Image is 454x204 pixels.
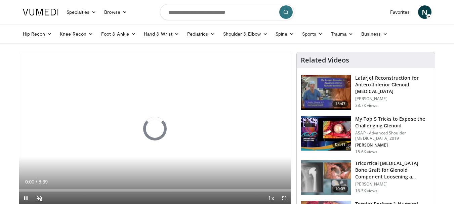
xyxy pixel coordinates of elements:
a: Foot & Ankle [97,27,140,41]
h3: My Top 5 Tricks to Expose the Challenging Glenoid [355,116,431,129]
a: 10:05 Tricortical [MEDICAL_DATA] Bone Graft for Glenoid Component Loosening a… [PERSON_NAME] 16.5... [301,160,431,196]
h3: Latarjet Reconstruction for Antero-Inferior Glenoid [MEDICAL_DATA] [355,75,431,95]
a: Browse [100,5,131,19]
img: b61a968a-1fa8-450f-8774-24c9f99181bb.150x105_q85_crop-smart_upscale.jpg [301,116,351,151]
img: 38708_0000_3.png.150x105_q85_crop-smart_upscale.jpg [301,75,351,110]
img: VuMedi Logo [23,9,58,15]
a: 15:47 Latarjet Reconstruction for Antero-Inferior Glenoid [MEDICAL_DATA] [PERSON_NAME] 38.7K views [301,75,431,110]
div: Progress Bar [19,189,291,192]
a: Hip Recon [19,27,56,41]
span: 10:05 [332,186,348,192]
a: Favorites [386,5,414,19]
a: Hand & Wrist [140,27,183,41]
p: 16.5K views [355,188,377,194]
span: 0:00 [25,179,34,185]
span: 8:39 [39,179,48,185]
a: Knee Recon [56,27,97,41]
a: Pediatrics [183,27,219,41]
span: 15:47 [332,100,348,107]
input: Search topics, interventions [160,4,294,20]
span: 08:41 [332,141,348,148]
a: Specialties [63,5,100,19]
p: 15.6K views [355,149,377,155]
p: [PERSON_NAME] [355,96,431,101]
p: [PERSON_NAME] [355,142,431,148]
h3: Tricortical [MEDICAL_DATA] Bone Graft for Glenoid Component Loosening a… [355,160,431,180]
a: 08:41 My Top 5 Tricks to Expose the Challenging Glenoid ASAP - Advanced Shoulder [MEDICAL_DATA] 2... [301,116,431,155]
p: ASAP - Advanced Shoulder [MEDICAL_DATA] 2019 [355,130,431,141]
img: 54195_0000_3.png.150x105_q85_crop-smart_upscale.jpg [301,160,351,195]
a: Business [357,27,391,41]
span: / [36,179,37,185]
a: Sports [298,27,327,41]
a: Shoulder & Elbow [219,27,272,41]
p: [PERSON_NAME] [355,181,431,187]
a: Spine [272,27,298,41]
a: N [418,5,431,19]
p: 38.7K views [355,103,377,108]
a: Trauma [327,27,358,41]
h4: Related Videos [301,56,349,64]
